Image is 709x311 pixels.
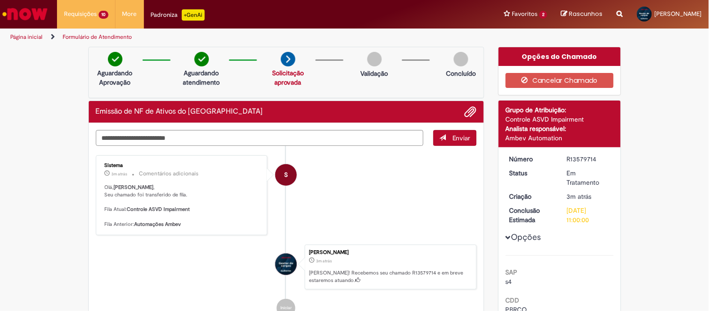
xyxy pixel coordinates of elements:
div: R13579714 [567,154,610,164]
img: img-circle-grey.png [367,52,382,66]
dt: Conclusão Estimada [502,206,560,224]
div: 30/09/2025 08:30:21 [567,192,610,201]
div: Grupo de Atribuição: [506,105,614,115]
button: Adicionar anexos [465,106,477,118]
b: SAP [506,268,518,276]
div: Sistema [105,163,260,168]
h2: Emissão de NF de Ativos do ASVD Histórico de tíquete [96,108,263,116]
a: Página inicial [10,33,43,41]
p: Aguardando Aprovação [93,68,138,87]
span: 2 [539,11,547,19]
img: check-circle-green.png [194,52,209,66]
div: Opções do Chamado [499,47,621,66]
b: Controle ASVD Impairment [127,206,190,213]
span: 3m atrás [112,171,128,177]
button: Enviar [433,130,477,146]
span: 3m atrás [567,192,592,201]
div: Controle ASVD Impairment [506,115,614,124]
time: 30/09/2025 08:30:21 [567,192,592,201]
img: ServiceNow [1,5,49,23]
div: [PERSON_NAME] [309,250,472,255]
dt: Número [502,154,560,164]
img: img-circle-grey.png [454,52,468,66]
span: Rascunhos [569,9,603,18]
div: Guilherme Neves Ignacio [275,253,297,275]
time: 30/09/2025 08:30:25 [112,171,128,177]
div: Ambev Automation [506,133,614,143]
p: Aguardando atendimento [179,68,224,87]
p: Olá, , Seu chamado foi transferido de fila. Fila Atual: Fila Anterior: [105,184,260,228]
textarea: Digite sua mensagem aqui... [96,130,424,146]
button: Cancelar Chamado [506,73,614,88]
img: arrow-next.png [281,52,295,66]
p: +GenAi [182,9,205,21]
div: Padroniza [151,9,205,21]
a: Solicitação aprovada [272,69,304,87]
div: [DATE] 11:00:00 [567,206,610,224]
div: Analista responsável: [506,124,614,133]
time: 30/09/2025 08:30:21 [316,258,332,264]
span: More [122,9,137,19]
span: 10 [99,11,108,19]
span: Favoritos [512,9,537,19]
p: [PERSON_NAME]! Recebemos seu chamado R13579714 e em breve estaremos atuando. [309,269,472,284]
span: Requisições [64,9,97,19]
b: Automações Ambev [135,221,181,228]
p: Concluído [446,69,476,78]
li: Guilherme Neves Ignacio [96,245,477,289]
div: System [275,164,297,186]
span: [PERSON_NAME] [655,10,702,18]
dt: Status [502,168,560,178]
span: S [284,164,288,186]
span: 3m atrás [316,258,332,264]
small: Comentários adicionais [139,170,199,178]
span: s4 [506,277,512,286]
a: Rascunhos [561,10,603,19]
p: Validação [361,69,388,78]
a: Formulário de Atendimento [63,33,132,41]
b: [PERSON_NAME] [114,184,154,191]
img: check-circle-green.png [108,52,122,66]
b: CDD [506,296,520,304]
ul: Trilhas de página [7,29,466,46]
dt: Criação [502,192,560,201]
span: Enviar [452,134,471,142]
div: Em Tratamento [567,168,610,187]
